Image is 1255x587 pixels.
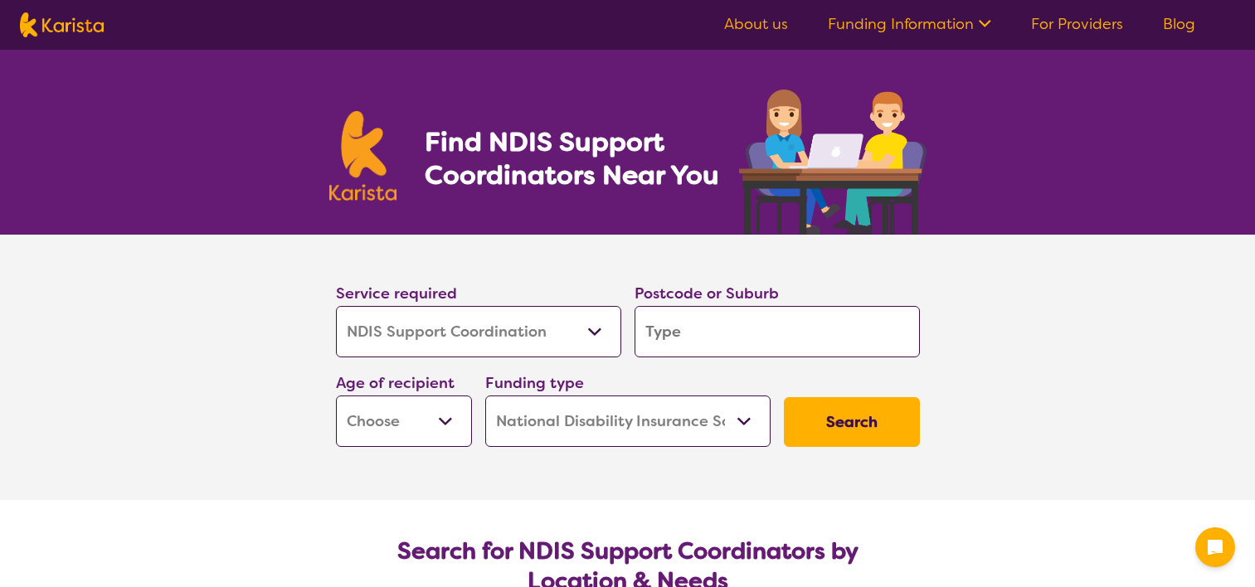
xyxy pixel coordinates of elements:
[784,397,920,447] button: Search
[329,111,397,201] img: Karista logo
[1163,14,1195,34] a: Blog
[425,125,732,192] h1: Find NDIS Support Coordinators Near You
[336,284,457,303] label: Service required
[20,12,104,37] img: Karista logo
[485,373,584,393] label: Funding type
[724,14,788,34] a: About us
[828,14,991,34] a: Funding Information
[336,373,455,393] label: Age of recipient
[1031,14,1123,34] a: For Providers
[635,306,920,357] input: Type
[635,284,779,303] label: Postcode or Suburb
[739,90,927,235] img: support-coordination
